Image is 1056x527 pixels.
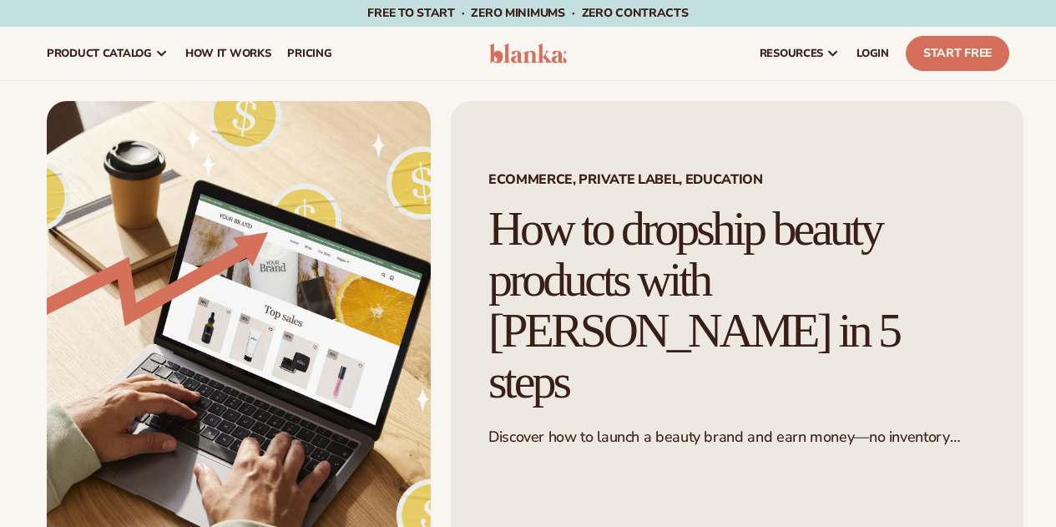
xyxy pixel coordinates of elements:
[185,47,271,60] span: How It Works
[488,428,986,447] p: Discover how to launch a beauty brand and earn money—no inventory needed.
[489,43,568,63] img: logo
[848,27,897,80] a: LOGIN
[287,47,331,60] span: pricing
[488,204,986,408] h1: How to dropship beauty products with [PERSON_NAME] in 5 steps
[279,27,340,80] a: pricing
[751,27,848,80] a: resources
[906,36,1009,71] a: Start Free
[760,47,823,60] span: resources
[47,47,152,60] span: product catalog
[488,173,986,186] span: Ecommerce, Private Label, EDUCATION
[856,47,889,60] span: LOGIN
[177,27,280,80] a: How It Works
[38,27,177,80] a: product catalog
[367,5,688,21] span: Free to start · ZERO minimums · ZERO contracts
